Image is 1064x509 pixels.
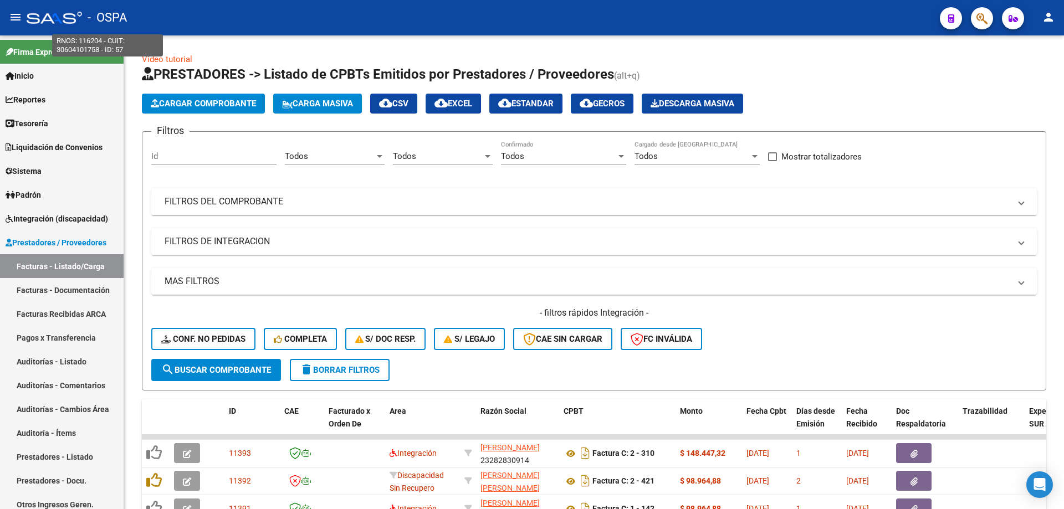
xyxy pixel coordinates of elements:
span: - OSPA [88,6,127,30]
button: Borrar Filtros [290,359,390,381]
div: 27369015082 [480,469,555,492]
button: Descarga Masiva [642,94,743,114]
span: Fecha Cpbt [746,407,786,415]
button: Completa [264,328,337,350]
mat-icon: cloud_download [434,96,448,110]
span: Integración (discapacidad) [6,213,108,225]
span: Area [390,407,406,415]
span: [DATE] [846,449,869,457]
span: [DATE] [846,476,869,485]
strong: Factura C: 2 - 310 [592,449,654,458]
div: 23282830914 [480,441,555,465]
datatable-header-cell: Fecha Recibido [842,399,892,448]
span: Cargar Comprobante [151,99,256,109]
span: CAE [284,407,299,415]
span: Liquidación de Convenios [6,141,103,153]
datatable-header-cell: Monto [676,399,742,448]
mat-icon: menu [9,11,22,24]
button: CAE SIN CARGAR [513,328,612,350]
span: CPBT [564,407,584,415]
span: Descarga Masiva [651,99,734,109]
span: Doc Respaldatoria [896,407,946,428]
span: Gecros [580,99,625,109]
span: [DATE] [746,476,769,485]
mat-icon: cloud_download [379,96,392,110]
span: Todos [393,151,416,161]
button: CSV [370,94,417,114]
span: Estandar [498,99,554,109]
datatable-header-cell: Días desde Emisión [792,399,842,448]
mat-expansion-panel-header: MAS FILTROS [151,268,1037,295]
span: Inicio [6,70,34,82]
span: Todos [635,151,658,161]
mat-expansion-panel-header: FILTROS DEL COMPROBANTE [151,188,1037,215]
button: Estandar [489,94,562,114]
mat-panel-title: FILTROS DEL COMPROBANTE [165,196,1010,208]
span: EXCEL [434,99,472,109]
datatable-header-cell: Doc Respaldatoria [892,399,958,448]
button: S/ legajo [434,328,505,350]
datatable-header-cell: ID [224,399,280,448]
span: Padrón [6,189,41,201]
span: Prestadores / Proveedores [6,236,106,249]
button: Cargar Comprobante [142,94,265,114]
span: Buscar Comprobante [161,365,271,375]
span: Fecha Recibido [846,407,877,428]
span: Razón Social [480,407,526,415]
datatable-header-cell: Area [385,399,460,448]
datatable-header-cell: Trazabilidad [958,399,1025,448]
span: FC Inválida [631,334,692,344]
span: Conf. no pedidas [161,334,245,344]
span: Discapacidad Sin Recupero [390,471,444,492]
a: Video tutorial [142,54,192,64]
span: CAE SIN CARGAR [523,334,602,344]
mat-icon: cloud_download [580,96,593,110]
i: Descargar documento [578,444,592,462]
mat-panel-title: MAS FILTROS [165,275,1010,287]
button: Carga Masiva [273,94,362,114]
span: ID [229,407,236,415]
span: Integración [390,449,437,457]
span: PRESTADORES -> Listado de CPBTs Emitidos por Prestadores / Proveedores [142,66,614,82]
span: Carga Masiva [282,99,353,109]
button: S/ Doc Resp. [345,328,426,350]
h4: - filtros rápidos Integración - [151,307,1037,319]
i: Descargar documento [578,472,592,490]
button: Gecros [571,94,633,114]
span: Sistema [6,165,42,177]
span: 11393 [229,449,251,457]
span: Tesorería [6,117,48,130]
span: S/ Doc Resp. [355,334,416,344]
span: Firma Express [6,46,63,58]
span: CSV [379,99,408,109]
span: 11392 [229,476,251,485]
span: 1 [796,449,801,457]
button: Buscar Comprobante [151,359,281,381]
mat-expansion-panel-header: FILTROS DE INTEGRACION [151,228,1037,255]
app-download-masive: Descarga masiva de comprobantes (adjuntos) [642,94,743,114]
datatable-header-cell: Razón Social [476,399,559,448]
span: Mostrar totalizadores [781,150,862,163]
button: FC Inválida [621,328,702,350]
mat-icon: delete [300,363,313,376]
span: S/ legajo [444,334,495,344]
h3: Filtros [151,123,190,138]
mat-icon: search [161,363,175,376]
datatable-header-cell: CAE [280,399,324,448]
mat-icon: cloud_download [498,96,511,110]
strong: $ 98.964,88 [680,476,721,485]
span: (alt+q) [614,70,640,81]
span: Todos [285,151,308,161]
datatable-header-cell: Facturado x Orden De [324,399,385,448]
datatable-header-cell: CPBT [559,399,676,448]
span: [PERSON_NAME] [PERSON_NAME] [480,471,540,492]
span: Completa [274,334,327,344]
span: Facturado x Orden De [329,407,370,428]
strong: Factura C: 2 - 421 [592,477,654,486]
mat-icon: person [1042,11,1055,24]
button: Conf. no pedidas [151,328,255,350]
span: [DATE] [746,449,769,457]
span: Monto [680,407,703,415]
span: Días desde Emisión [796,407,835,428]
button: EXCEL [426,94,481,114]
